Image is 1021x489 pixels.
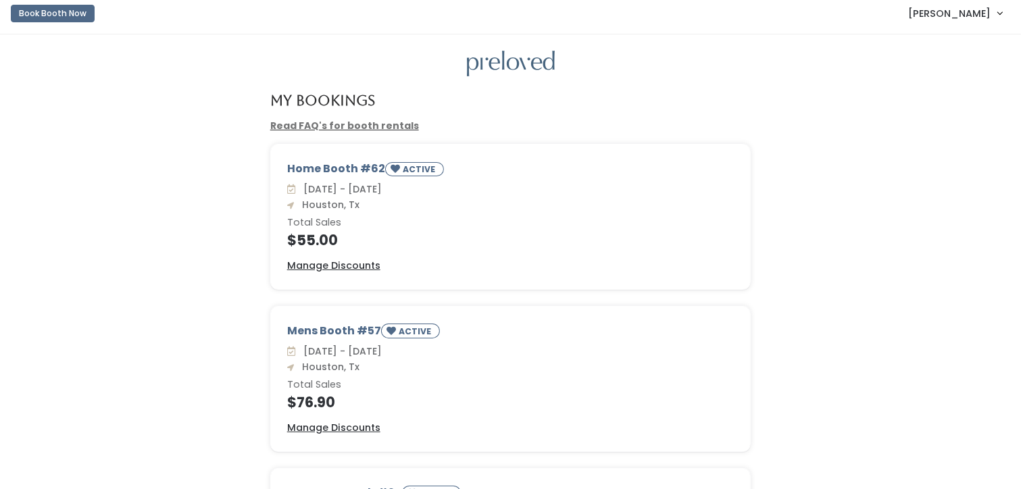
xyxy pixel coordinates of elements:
[287,259,380,273] a: Manage Discounts
[399,326,434,337] small: ACTIVE
[287,421,380,435] a: Manage Discounts
[297,360,359,374] span: Houston, Tx
[298,344,382,358] span: [DATE] - [DATE]
[287,394,734,410] h4: $76.90
[467,51,555,77] img: preloved logo
[287,161,734,182] div: Home Booth #62
[11,5,95,22] button: Book Booth Now
[287,217,734,228] h6: Total Sales
[298,182,382,196] span: [DATE] - [DATE]
[908,6,991,21] span: [PERSON_NAME]
[287,259,380,272] u: Manage Discounts
[297,198,359,211] span: Houston, Tx
[287,421,380,434] u: Manage Discounts
[287,232,734,248] h4: $55.00
[287,380,734,390] h6: Total Sales
[403,163,438,175] small: ACTIVE
[270,93,375,108] h4: My Bookings
[287,323,734,344] div: Mens Booth #57
[270,119,419,132] a: Read FAQ's for booth rentals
